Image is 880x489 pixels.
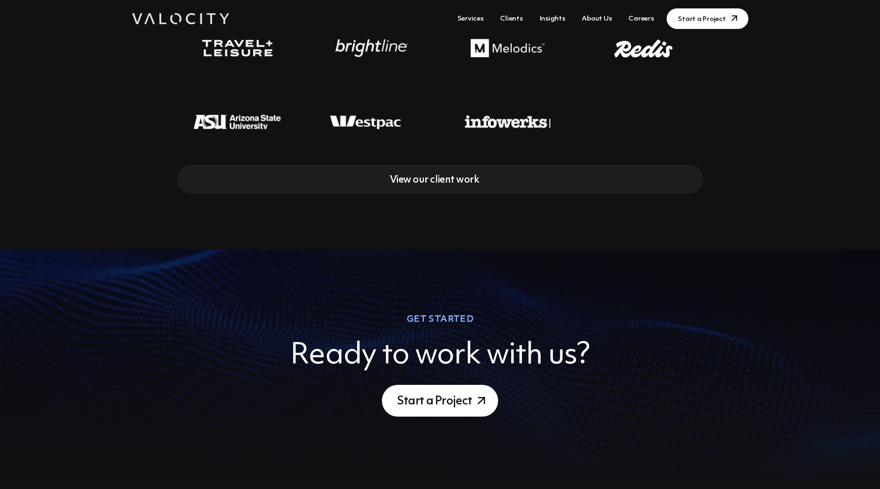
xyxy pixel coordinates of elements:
[496,10,526,28] a: Clients
[177,313,704,326] div: Get Started
[132,13,229,24] img: Valocity Digital
[536,10,569,28] a: Insights
[177,165,704,194] a: View our client work
[667,8,748,29] a: Start a Project
[578,10,615,28] a: About Us
[177,337,704,374] h2: Ready to work with us?
[625,10,657,28] a: Careers
[382,385,498,417] a: Start a Project
[454,10,487,28] a: Services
